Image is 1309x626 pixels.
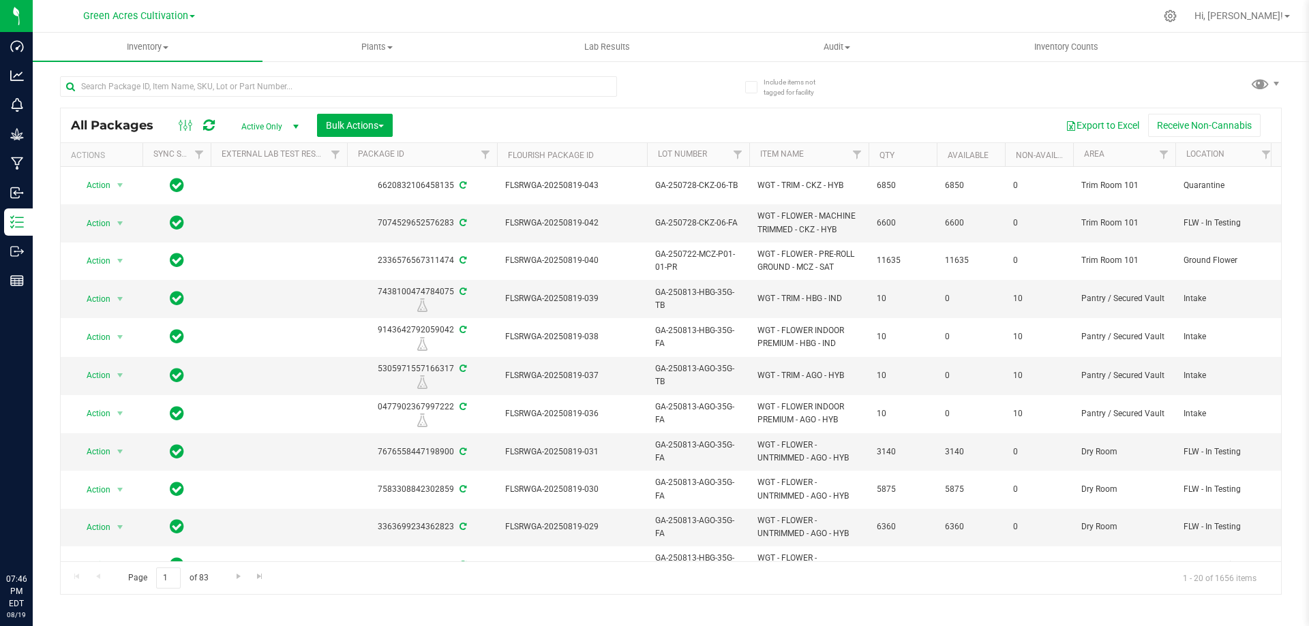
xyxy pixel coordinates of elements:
span: 0 [1013,179,1065,192]
span: 10 [1013,407,1065,420]
span: Hi, [PERSON_NAME]! [1194,10,1283,21]
span: GA-250813-AGO-35G-TB [655,362,741,388]
span: select [112,251,129,270]
p: 08/19 [6,610,27,620]
span: FLSRWGA-20250819-028 [505,559,639,572]
span: FLW - In Testing [1184,520,1269,533]
span: Sync from Compliance System [457,484,466,494]
span: Inventory [33,41,262,53]
span: 6600 [945,217,997,230]
a: Filter [188,143,211,166]
span: WGT - FLOWER - UNTRIMMED - AGO - HYB [757,476,860,502]
a: Package ID [358,149,404,159]
span: Ground Flower [1184,254,1269,267]
span: Include items not tagged for facility [764,77,832,97]
a: Filter [475,143,497,166]
span: select [112,555,129,574]
a: Go to the next page [228,567,248,586]
span: FLSRWGA-20250819-036 [505,407,639,420]
span: FLSRWGA-20250819-039 [505,292,639,305]
span: In Sync [170,366,184,385]
span: Action [74,251,111,270]
span: GA-250813-HBG-35G-FA [655,552,741,578]
input: Search Package ID, Item Name, SKU, Lot or Part Number... [60,76,617,97]
span: In Sync [170,555,184,574]
a: Filter [727,143,749,166]
a: Filter [1153,143,1175,166]
span: Sync from Compliance System [457,181,466,190]
span: WGT - TRIM - CKZ - HYB [757,179,860,192]
span: WGT - FLOWER - UNTRIMMED - AGO - HYB [757,514,860,540]
a: External Lab Test Result [222,149,329,159]
span: Sync from Compliance System [457,287,466,296]
span: Trim Room 101 [1081,179,1167,192]
div: R&D Lab Sample [345,413,499,427]
span: 10 [877,330,929,343]
inline-svg: Monitoring [10,98,24,112]
span: FLSRWGA-20250819-042 [505,217,639,230]
span: 6850 [877,179,929,192]
span: GA-250813-AGO-35G-FA [655,401,741,426]
span: select [112,442,129,461]
span: WGT - FLOWER - UNTRIMMED - AGO - HYB [757,439,860,465]
span: GA-250813-AGO-35G-FA [655,439,741,465]
span: 6360 [877,520,929,533]
div: 7583308842302859 [345,483,499,496]
span: GA-250813-AGO-35G-FA [655,514,741,540]
span: GA-250722-MCZ-P01-01-PR [655,248,741,274]
a: Plants [262,33,492,61]
span: 0 [1013,217,1065,230]
span: Action [74,555,111,574]
span: Action [74,289,111,309]
a: Filter [325,143,347,166]
span: 0 [945,369,997,382]
span: FLW - In Testing [1184,483,1269,496]
a: Filter [846,143,869,166]
span: In Sync [170,176,184,195]
span: WGT - TRIM - HBG - IND [757,292,860,305]
span: Sync from Compliance System [457,447,466,456]
span: FLSRWGA-20250819-030 [505,483,639,496]
span: FLSRWGA-20250819-037 [505,369,639,382]
span: Pantry / Secured Vault [1081,292,1167,305]
span: Dry Room [1081,559,1167,572]
a: Sync Status [153,149,206,159]
a: Area [1084,149,1104,159]
span: 1 - 20 of 1656 items [1172,567,1267,588]
span: In Sync [170,289,184,308]
inline-svg: Analytics [10,69,24,82]
span: Quarantine [1184,179,1269,192]
span: 5875 [877,483,929,496]
div: 5305971557166317 [345,362,499,389]
span: select [112,366,129,385]
span: 0 [945,407,997,420]
span: 0 [1013,254,1065,267]
span: Green Acres Cultivation [83,10,188,22]
a: Lot Number [658,149,707,159]
span: In Sync [170,327,184,346]
span: 0 [1013,520,1065,533]
span: 5875 [945,483,997,496]
span: 0 [1013,445,1065,458]
span: Action [74,366,111,385]
span: GA-250813-HBG-35G-FA [655,324,741,350]
span: GA-250813-AGO-35G-FA [655,476,741,502]
span: 0 [945,330,997,343]
span: 0 [1013,559,1065,572]
a: Lab Results [492,33,722,61]
span: WGT - FLOWER - MACHINE TRIMMED - CKZ - HYB [757,210,860,236]
span: All Packages [71,118,167,133]
span: select [112,289,129,309]
inline-svg: Outbound [10,245,24,258]
span: Lab Results [566,41,648,53]
a: Inventory Counts [952,33,1182,61]
span: Action [74,328,111,347]
div: 7074529652576283 [345,217,499,230]
span: In Sync [170,213,184,232]
div: 9552375088382542 [345,559,499,572]
span: WGT - FLOWER INDOOR PREMIUM - HBG - IND [757,324,860,350]
span: FLSRWGA-20250819-040 [505,254,639,267]
span: 3140 [945,445,997,458]
inline-svg: Dashboard [10,40,24,53]
span: Action [74,214,111,233]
